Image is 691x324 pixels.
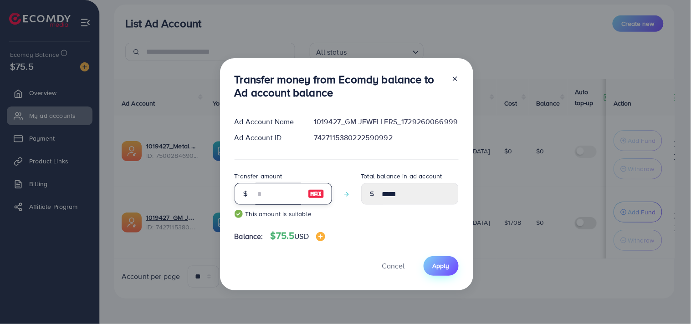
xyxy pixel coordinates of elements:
button: Cancel [371,256,416,276]
h4: $75.5 [271,230,325,242]
button: Apply [424,256,459,276]
small: This amount is suitable [235,209,332,218]
img: guide [235,210,243,218]
iframe: Chat [652,283,684,317]
img: image [316,232,325,241]
span: Balance: [235,231,263,242]
img: image [308,188,324,199]
span: USD [295,231,309,241]
label: Total balance in ad account [361,172,442,181]
label: Transfer amount [235,172,282,181]
span: Cancel [382,261,405,271]
span: Apply [433,261,450,270]
div: Ad Account Name [227,116,307,127]
div: 7427115380222590992 [307,132,466,143]
div: Ad Account ID [227,132,307,143]
h3: Transfer money from Ecomdy balance to Ad account balance [235,73,444,99]
div: 1019427_GM JEWELLERS_1729260066999 [307,116,466,127]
